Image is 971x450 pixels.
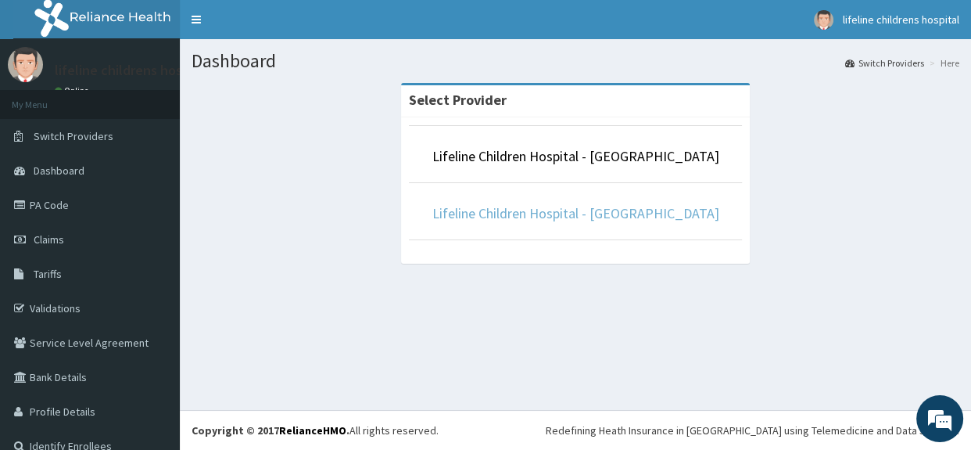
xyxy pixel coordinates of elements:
a: Lifeline Children Hospital - [GEOGRAPHIC_DATA] [432,204,719,222]
div: Redefining Heath Insurance in [GEOGRAPHIC_DATA] using Telemedicine and Data Science! [546,423,959,438]
img: User Image [814,10,833,30]
li: Here [926,56,959,70]
span: Claims [34,232,64,247]
footer: All rights reserved. [180,410,971,450]
span: Dashboard [34,164,84,178]
a: Online [55,85,92,96]
a: Switch Providers [845,56,924,70]
strong: Copyright © 2017 . [192,423,349,437]
a: Lifeline Children Hospital - [GEOGRAPHIC_DATA] [432,147,719,165]
a: RelianceHMO [279,423,346,437]
h1: Dashboard [192,51,959,71]
span: Tariffs [34,267,62,281]
strong: Select Provider [409,91,507,109]
span: Switch Providers [34,129,113,143]
p: lifeline childrens hospital [55,63,210,77]
span: lifeline childrens hospital [843,13,959,27]
img: User Image [8,47,43,82]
